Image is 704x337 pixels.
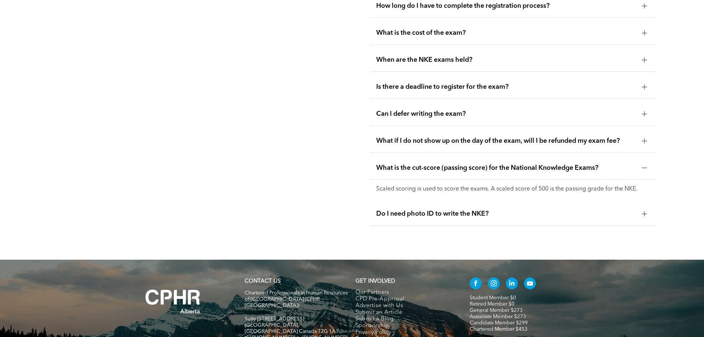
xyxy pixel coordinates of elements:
[245,323,339,334] span: [GEOGRAPHIC_DATA], [GEOGRAPHIC_DATA] Canada T2G 1A1
[470,314,526,319] a: Associate Member $273
[245,279,280,284] a: CONTACT US
[524,277,536,291] a: youtube
[470,308,523,313] a: General Member $273
[356,323,454,329] a: Sponsorship
[356,289,454,296] a: Our Partners
[356,279,395,284] span: GET INVOLVED
[376,164,636,172] span: What is the cut-score (passing score) for the National Knowledge Exams?
[470,301,514,307] a: Retired Member $0
[356,303,454,309] a: Advertise with Us
[356,316,454,323] a: Submit a Blog
[376,210,636,218] span: Do I need photo ID to write the NKE?
[376,137,636,145] span: What if I do not show up on the day of the exam, will I be refunded my exam fee?
[245,316,304,321] span: Suite [STREET_ADDRESS]
[376,2,636,10] span: How long do I have to complete the registration process?
[376,186,650,193] p: Scaled scoring is used to score the exams. A scaled score of 500 is the passing grade for the NKE.
[356,329,454,336] a: Privacy Policy
[245,290,348,308] span: Chartered Professionals in Human Resources of [GEOGRAPHIC_DATA] (CPHR [GEOGRAPHIC_DATA])
[506,277,518,291] a: linkedin
[376,83,636,91] span: Is there a deadline to register for the exam?
[356,296,454,303] a: CPD Pre-Approval
[470,320,528,326] a: Candidate Member $299
[376,29,636,37] span: What is the cost of the exam?
[470,295,516,300] a: Student Member $0
[376,110,636,118] span: Can I defer writing the exam?
[376,56,636,64] span: When are the NKE exams held?
[488,277,500,291] a: instagram
[470,277,482,291] a: facebook
[470,327,527,332] a: Chartered Member $453
[356,309,454,316] a: Submit an Article
[130,274,215,328] img: A white background with a few lines on it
